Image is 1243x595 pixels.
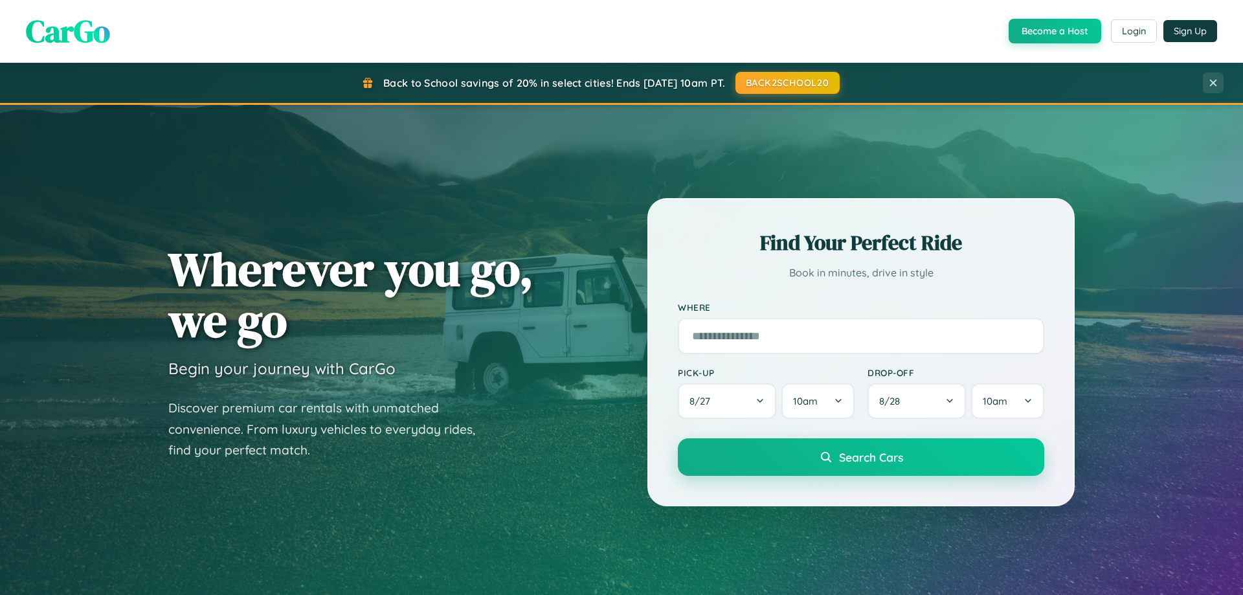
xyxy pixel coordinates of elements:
label: Where [678,302,1044,313]
button: 10am [781,383,855,419]
span: 10am [983,395,1007,407]
span: 8 / 27 [689,395,717,407]
h2: Find Your Perfect Ride [678,229,1044,257]
label: Pick-up [678,367,855,378]
span: Search Cars [839,450,903,464]
button: Login [1111,19,1157,43]
button: 8/27 [678,383,776,419]
span: CarGo [26,10,110,52]
span: 8 / 28 [879,395,906,407]
span: Back to School savings of 20% in select cities! Ends [DATE] 10am PT. [383,76,725,89]
h1: Wherever you go, we go [168,243,533,346]
button: Become a Host [1009,19,1101,43]
h3: Begin your journey with CarGo [168,359,396,378]
span: 10am [793,395,818,407]
p: Book in minutes, drive in style [678,264,1044,282]
button: 10am [971,383,1044,419]
label: Drop-off [868,367,1044,378]
button: Sign Up [1163,20,1217,42]
p: Discover premium car rentals with unmatched convenience. From luxury vehicles to everyday rides, ... [168,398,492,461]
button: BACK2SCHOOL20 [735,72,840,94]
button: Search Cars [678,438,1044,476]
button: 8/28 [868,383,966,419]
